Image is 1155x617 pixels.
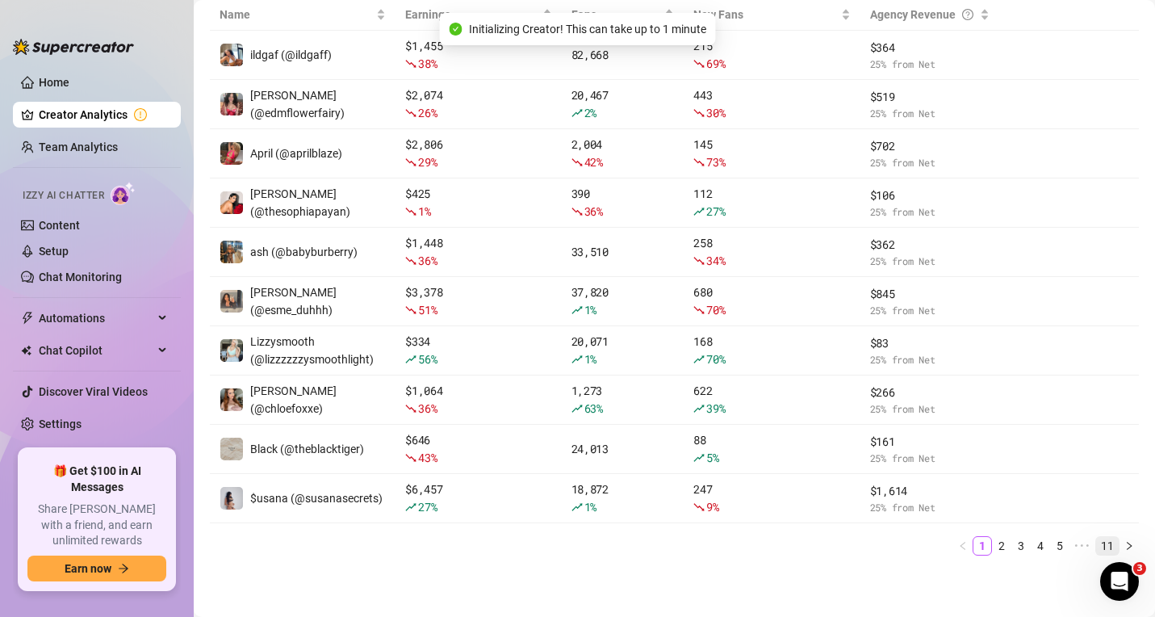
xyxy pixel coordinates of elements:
[1011,536,1031,556] li: 3
[706,154,725,170] span: 73 %
[693,136,850,171] div: 145
[571,481,675,516] div: 18,872
[39,271,122,283] a: Chat Monitoring
[250,246,358,258] span: ash (@babyburberry)
[1051,537,1069,555] a: 5
[250,89,345,120] span: [PERSON_NAME] (@edmflowerfairy)
[405,58,416,69] span: fall
[13,39,134,55] img: logo-BBDzfeDw.svg
[405,157,416,168] span: fall
[1069,536,1095,556] span: •••
[571,6,662,23] span: Fans
[870,106,990,121] span: 25 % from Net
[418,105,437,120] span: 26 %
[571,243,675,261] div: 33,510
[418,302,437,317] span: 51 %
[571,206,583,217] span: fall
[405,382,551,418] div: $ 1,064
[39,338,153,363] span: Chat Copilot
[693,502,705,513] span: fall
[405,502,416,513] span: rise
[693,354,705,365] span: rise
[1095,536,1119,556] li: 11
[706,499,718,514] span: 9 %
[571,333,675,368] div: 20,071
[693,185,850,220] div: 112
[571,136,675,171] div: 2,004
[1069,536,1095,556] li: Next 5 Pages
[1124,541,1134,551] span: right
[870,303,990,318] span: 25 % from Net
[693,157,705,168] span: fall
[21,345,31,356] img: Chat Copilot
[571,46,675,64] div: 82,668
[693,37,850,73] div: 215
[870,39,990,57] span: $ 364
[693,382,850,418] div: 622
[250,147,342,160] span: April (@aprilblaze)
[418,204,430,219] span: 1 %
[693,403,705,414] span: rise
[870,352,990,367] span: 25 % from Net
[706,351,725,367] span: 70 %
[21,312,34,325] span: thunderbolt
[870,137,990,155] span: $ 702
[405,136,551,171] div: $ 2,806
[571,502,583,513] span: rise
[39,141,118,153] a: Team Analytics
[405,185,551,220] div: $ 425
[693,58,705,69] span: fall
[870,384,990,401] span: $ 266
[870,401,990,417] span: 25 % from Net
[953,536,973,556] button: left
[250,335,374,366] span: Lizzysmooth (@lizzzzzzysmoothlight)
[1032,537,1049,555] a: 4
[405,234,551,270] div: $ 1,448
[405,255,416,267] span: fall
[870,204,990,220] span: 25 % from Net
[870,6,977,23] div: Agency Revenue
[111,182,136,205] img: AI Chatter
[706,450,718,465] span: 5 %
[870,254,990,269] span: 25 % from Net
[405,86,551,122] div: $ 2,074
[870,285,990,303] span: $ 845
[39,385,148,398] a: Discover Viral Videos
[220,438,243,460] img: Black (@theblacktiger)
[418,499,437,514] span: 27 %
[706,105,725,120] span: 30 %
[693,304,705,316] span: fall
[39,418,82,430] a: Settings
[571,157,583,168] span: fall
[958,541,968,551] span: left
[1012,537,1030,555] a: 3
[870,334,990,352] span: $ 83
[571,403,583,414] span: rise
[706,253,725,268] span: 34 %
[220,6,373,23] span: Name
[250,286,337,317] span: [PERSON_NAME] (@esme_duhhh)
[250,187,350,218] span: [PERSON_NAME] (@thesophiapayan)
[870,155,990,170] span: 25 % from Net
[584,499,596,514] span: 1 %
[39,219,80,232] a: Content
[693,255,705,267] span: fall
[693,283,850,319] div: 680
[405,403,416,414] span: fall
[1031,536,1050,556] li: 4
[220,44,243,66] img: ildgaf (@ildgaff)
[571,354,583,365] span: rise
[118,563,129,574] span: arrow-right
[1119,536,1139,556] li: Next Page
[571,107,583,119] span: rise
[693,333,850,368] div: 168
[220,339,243,362] img: Lizzysmooth (@lizzzzzzysmoothlight)
[870,57,990,72] span: 25 % from Net
[405,206,416,217] span: fall
[405,354,416,365] span: rise
[962,6,973,23] span: question-circle
[706,204,725,219] span: 27 %
[870,500,990,515] span: 25 % from Net
[39,245,69,258] a: Setup
[39,102,168,128] a: Creator Analytics exclamation-circle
